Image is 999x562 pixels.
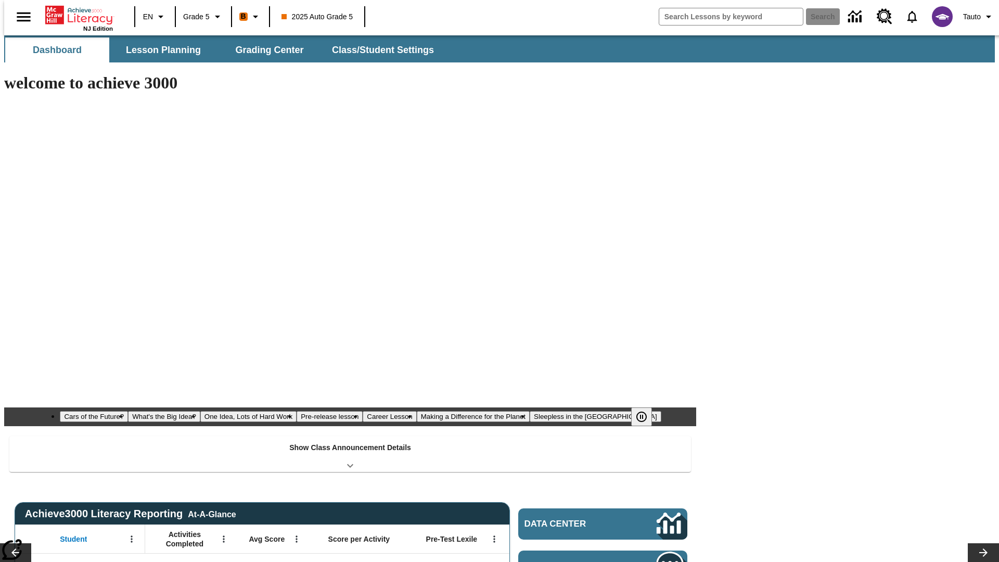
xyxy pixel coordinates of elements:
[4,37,443,62] div: SubNavbar
[126,44,201,56] span: Lesson Planning
[289,442,411,453] p: Show Class Announcement Details
[328,534,390,544] span: Score per Activity
[128,411,200,422] button: Slide 2 What's the Big Idea?
[45,5,113,25] a: Home
[8,2,39,32] button: Open side menu
[124,531,139,547] button: Open Menu
[179,7,228,26] button: Grade: Grade 5, Select a grade
[188,508,236,519] div: At-A-Glance
[5,37,109,62] button: Dashboard
[631,407,662,426] div: Pause
[870,3,899,31] a: Resource Center, Will open in new tab
[426,534,478,544] span: Pre-Test Lexile
[138,7,172,26] button: Language: EN, Select a language
[25,508,236,520] span: Achieve3000 Literacy Reporting
[45,4,113,32] div: Home
[217,37,322,62] button: Grading Center
[143,11,153,22] span: EN
[289,531,304,547] button: Open Menu
[200,411,297,422] button: Slide 3 One Idea, Lots of Hard Work
[111,37,215,62] button: Lesson Planning
[524,519,622,529] span: Data Center
[926,3,959,30] button: Select a new avatar
[60,534,87,544] span: Student
[518,508,687,540] a: Data Center
[332,44,434,56] span: Class/Student Settings
[659,8,803,25] input: search field
[324,37,442,62] button: Class/Student Settings
[33,44,82,56] span: Dashboard
[968,543,999,562] button: Lesson carousel, Next
[959,7,999,26] button: Profile/Settings
[4,73,696,93] h1: welcome to achieve 3000
[235,44,303,56] span: Grading Center
[417,411,530,422] button: Slide 6 Making a Difference for the Planet
[530,411,661,422] button: Slide 7 Sleepless in the Animal Kingdom
[281,11,353,22] span: 2025 Auto Grade 5
[235,7,266,26] button: Boost Class color is orange. Change class color
[60,411,128,422] button: Slide 1 Cars of the Future?
[363,411,416,422] button: Slide 5 Career Lesson
[249,534,285,544] span: Avg Score
[932,6,953,27] img: avatar image
[899,3,926,30] a: Notifications
[216,531,232,547] button: Open Menu
[631,407,652,426] button: Pause
[297,411,363,422] button: Slide 4 Pre-release lesson
[150,530,219,548] span: Activities Completed
[4,35,995,62] div: SubNavbar
[241,10,246,23] span: B
[486,531,502,547] button: Open Menu
[842,3,870,31] a: Data Center
[183,11,210,22] span: Grade 5
[963,11,981,22] span: Tauto
[9,436,691,472] div: Show Class Announcement Details
[83,25,113,32] span: NJ Edition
